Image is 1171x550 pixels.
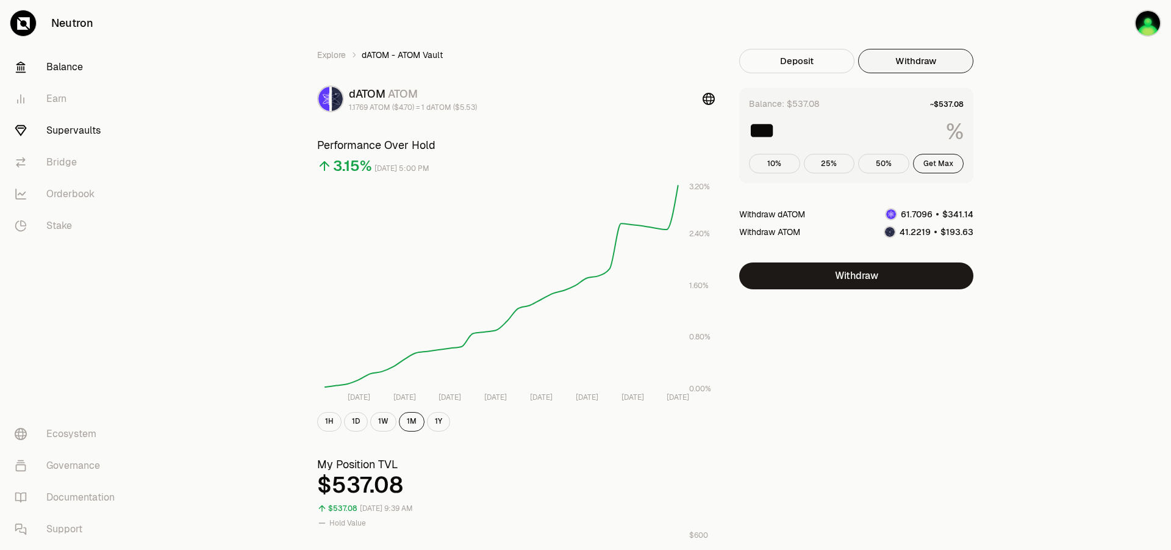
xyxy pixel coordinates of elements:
[858,49,973,73] button: Withdraw
[349,85,477,103] div: dATOM
[886,209,896,219] img: dATOM Logo
[689,229,710,239] tspan: 2.40%
[749,154,800,173] button: 10%
[530,393,553,402] tspan: [DATE]
[946,120,964,144] span: %
[427,412,450,432] button: 1Y
[689,384,711,394] tspan: 0.00%
[858,154,909,173] button: 50%
[5,115,132,147] a: Supervaults
[749,98,819,110] div: Balance: $537.08
[317,49,715,61] nav: breadcrumb
[739,226,800,238] div: Withdraw ATOM
[317,456,715,473] h3: My Position TVL
[370,412,396,432] button: 1W
[329,518,366,528] span: Hold Value
[318,87,329,111] img: dATOM Logo
[5,178,132,210] a: Orderbook
[1136,11,1160,35] img: Blue Ledger
[317,412,342,432] button: 1H
[5,51,132,83] a: Balance
[5,83,132,115] a: Earn
[804,154,855,173] button: 25%
[5,450,132,482] a: Governance
[333,156,372,176] div: 3.15%
[344,412,368,432] button: 1D
[5,482,132,513] a: Documentation
[5,513,132,545] a: Support
[689,530,708,540] tspan: $600
[621,393,644,402] tspan: [DATE]
[348,393,370,402] tspan: [DATE]
[374,162,429,176] div: [DATE] 5:00 PM
[913,154,964,173] button: Get Max
[5,418,132,450] a: Ecosystem
[360,502,413,516] div: [DATE] 9:39 AM
[332,87,343,111] img: ATOM Logo
[689,281,709,291] tspan: 1.60%
[739,208,805,220] div: Withdraw dATOM
[317,473,715,498] div: $537.08
[317,49,346,61] a: Explore
[5,210,132,242] a: Stake
[689,182,710,192] tspan: 3.20%
[362,49,443,61] span: dATOM - ATOM Vault
[5,147,132,178] a: Bridge
[739,262,973,289] button: Withdraw
[317,137,715,154] h3: Performance Over Hold
[689,332,711,342] tspan: 0.80%
[349,103,477,112] div: 1.1769 ATOM ($4.70) = 1 dATOM ($5.53)
[439,393,461,402] tspan: [DATE]
[388,87,418,101] span: ATOM
[885,227,895,237] img: ATOM Logo
[328,502,357,516] div: $537.08
[576,393,598,402] tspan: [DATE]
[393,393,416,402] tspan: [DATE]
[399,412,424,432] button: 1M
[739,49,854,73] button: Deposit
[667,393,689,402] tspan: [DATE]
[484,393,507,402] tspan: [DATE]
